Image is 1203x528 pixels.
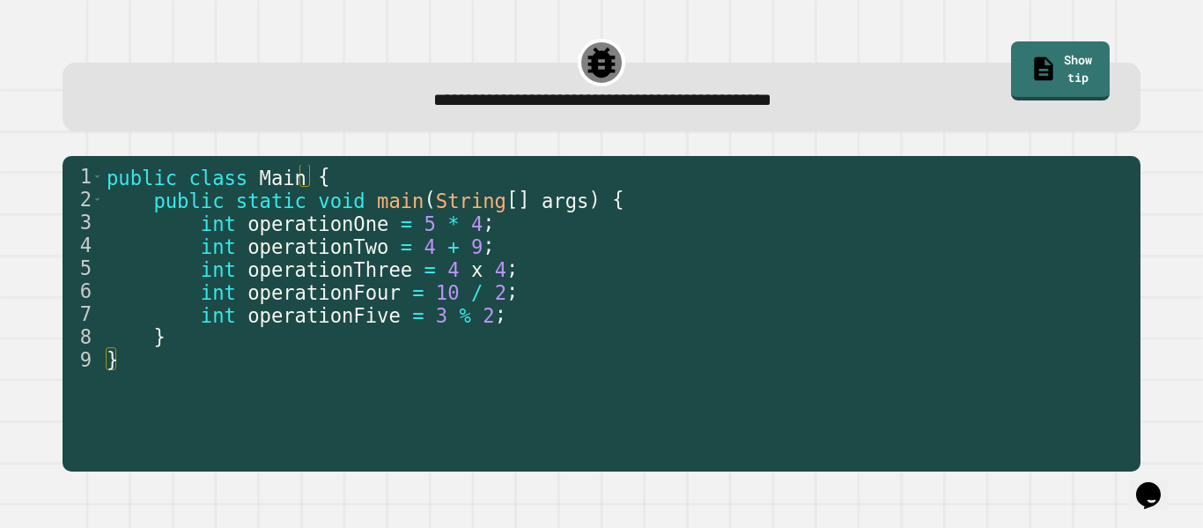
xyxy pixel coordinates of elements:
div: 6 [63,279,103,302]
span: 9 [471,234,483,257]
span: Main [260,166,306,189]
span: Toggle code folding, rows 2 through 8 [92,188,102,211]
span: 4 [471,212,483,234]
div: 7 [63,302,103,325]
span: main [377,189,424,212]
div: 1 [63,165,103,188]
span: = [424,257,435,280]
span: = [412,303,424,326]
span: 4 [495,257,506,280]
span: void [318,189,365,212]
span: 5 [424,212,435,234]
div: 4 [63,234,103,257]
span: = [401,234,412,257]
span: public [107,166,177,189]
div: 5 [63,257,103,279]
span: args [542,189,588,212]
span: operationFour [247,280,401,303]
span: static [236,189,306,212]
span: 2 [495,280,506,303]
iframe: To enrich screen reader interactions, please activate Accessibility in Grammarly extension settings [1129,457,1185,510]
span: 10 [436,280,460,303]
span: int [201,303,236,326]
span: / [471,280,483,303]
span: int [201,257,236,280]
span: int [201,212,236,234]
span: 4 [447,257,459,280]
span: operationOne [247,212,388,234]
div: 2 [63,188,103,211]
span: 2 [483,303,494,326]
span: int [201,280,236,303]
span: = [401,212,412,234]
div: 9 [63,348,103,371]
span: 4 [424,234,435,257]
span: = [412,280,424,303]
span: operationFive [247,303,401,326]
span: String [436,189,506,212]
span: Toggle code folding, rows 1 through 9 [92,165,102,188]
span: operationTwo [247,234,388,257]
div: 8 [63,325,103,348]
a: Show tip [1011,41,1110,100]
span: + [447,234,459,257]
span: x [471,257,483,280]
span: 3 [436,303,447,326]
span: % [460,303,471,326]
span: class [188,166,247,189]
div: 3 [63,211,103,234]
span: public [153,189,224,212]
span: operationThree [247,257,412,280]
span: int [201,234,236,257]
